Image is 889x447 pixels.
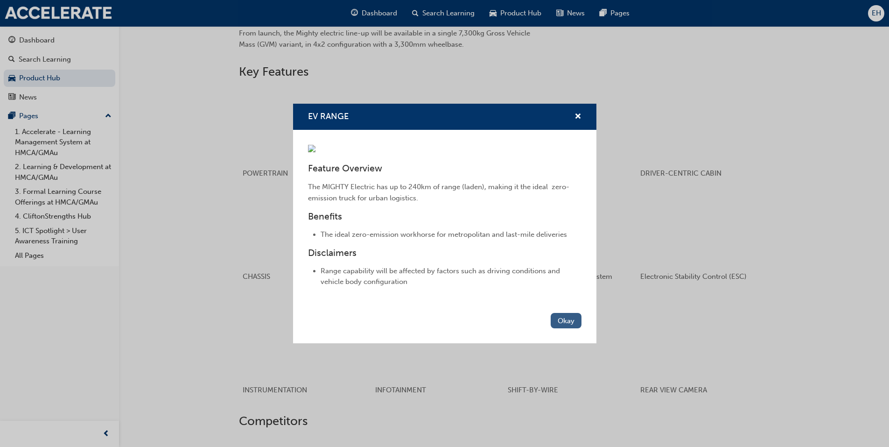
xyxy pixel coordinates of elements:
[551,313,581,328] button: Okay
[308,145,315,152] img: 5409cf05-91c4-4bc6-9336-b201ac62de05.jpg
[308,183,569,202] span: The MIGHTY Electric has up to 240km of range (laden), making it the ideal zero-emission truck for...
[293,104,596,344] div: EV RANGE
[321,266,581,287] li: Range capability will be affected by factors such as driving conditions and vehicle body configur...
[308,163,581,174] h3: Feature Overview
[321,229,581,240] li: The ideal zero-emission workhorse for metropolitan and last-mile deliveries
[574,113,581,121] span: cross-icon
[308,211,581,222] h3: Benefits
[308,111,349,121] span: EV RANGE
[308,248,581,258] h3: Disclaimers
[574,111,581,123] button: cross-icon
